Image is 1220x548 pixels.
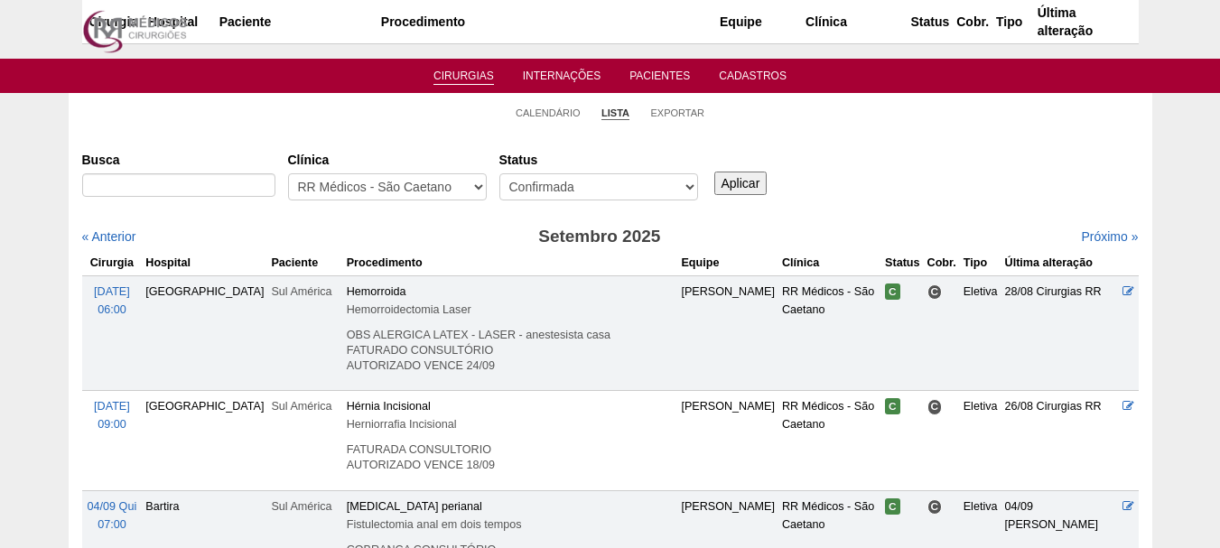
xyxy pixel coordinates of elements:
td: Hérnia Incisional [343,391,678,490]
label: Status [499,151,698,169]
a: Próximo » [1081,229,1138,244]
td: Eletiva [960,391,1001,490]
th: Última alteração [1001,250,1120,276]
th: Equipe [677,250,778,276]
label: Clínica [288,151,487,169]
td: [GEOGRAPHIC_DATA] [142,275,267,390]
td: [PERSON_NAME] [677,275,778,390]
th: Clínica [778,250,881,276]
td: [PERSON_NAME] [677,391,778,490]
td: [GEOGRAPHIC_DATA] [142,391,267,490]
div: Hemorroidectomia Laser [347,301,675,319]
td: RR Médicos - São Caetano [778,275,881,390]
span: [DATE] [94,400,130,413]
span: Consultório [927,399,943,414]
span: 04/09 Qui [88,500,137,513]
span: [DATE] [94,285,130,298]
div: Sul América [271,397,339,415]
th: Cobr. [924,250,960,276]
p: OBS ALERGICA LATEX - LASER - anestesista casa FATURADO CONSULTÓRIO AUTORIZADO VENCE 24/09 [347,328,675,374]
div: Sul América [271,283,339,301]
span: 09:00 [98,418,126,431]
span: Confirmada [885,498,900,515]
div: Fistulectomia anal em dois tempos [347,515,675,534]
div: Sul América [271,497,339,515]
a: Editar [1122,400,1134,413]
a: Pacientes [629,70,690,88]
a: Editar [1122,500,1134,513]
th: Hospital [142,250,267,276]
td: RR Médicos - São Caetano [778,391,881,490]
a: 04/09 Qui 07:00 [88,500,137,531]
span: Consultório [927,284,943,300]
th: Procedimento [343,250,678,276]
td: Eletiva [960,275,1001,390]
span: Confirmada [885,283,900,300]
span: Consultório [927,499,943,515]
a: Lista [601,107,629,120]
a: Internações [523,70,601,88]
input: Digite os termos que você deseja procurar. [82,173,275,197]
span: 06:00 [98,303,126,316]
div: Herniorrafia Incisional [347,415,675,433]
td: 28/08 Cirurgias RR [1001,275,1120,390]
a: [DATE] 09:00 [94,400,130,431]
th: Status [881,250,924,276]
a: Exportar [650,107,704,119]
td: Hemorroida [343,275,678,390]
input: Aplicar [714,172,768,195]
p: FATURADA CONSULTORIO AUTORIZADO VENCE 18/09 [347,442,675,473]
a: Calendário [516,107,581,119]
td: 26/08 Cirurgias RR [1001,391,1120,490]
span: Confirmada [885,398,900,414]
th: Cirurgia [82,250,143,276]
a: Editar [1122,285,1134,298]
span: 07:00 [98,518,126,531]
a: Cadastros [719,70,787,88]
a: Cirurgias [433,70,494,85]
a: « Anterior [82,229,136,244]
th: Tipo [960,250,1001,276]
th: Paciente [267,250,342,276]
label: Busca [82,151,275,169]
h3: Setembro 2025 [335,224,863,250]
a: [DATE] 06:00 [94,285,130,316]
